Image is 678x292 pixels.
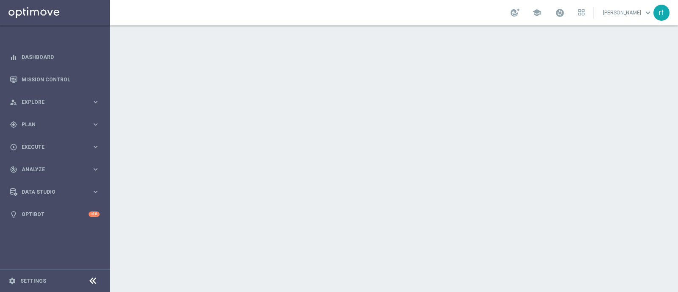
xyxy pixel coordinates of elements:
[532,8,542,17] span: school
[10,121,17,128] i: gps_fixed
[10,46,100,68] div: Dashboard
[22,46,100,68] a: Dashboard
[92,120,100,128] i: keyboard_arrow_right
[9,189,100,195] button: Data Studio keyboard_arrow_right
[10,203,100,225] div: Optibot
[10,98,92,106] div: Explore
[9,166,100,173] button: track_changes Analyze keyboard_arrow_right
[92,98,100,106] i: keyboard_arrow_right
[10,166,92,173] div: Analyze
[10,188,92,196] div: Data Studio
[92,165,100,173] i: keyboard_arrow_right
[9,121,100,128] button: gps_fixed Plan keyboard_arrow_right
[22,145,92,150] span: Execute
[9,211,100,218] button: lightbulb Optibot +10
[92,143,100,151] i: keyboard_arrow_right
[22,68,100,91] a: Mission Control
[20,278,46,284] a: Settings
[8,277,16,285] i: settings
[602,6,653,19] a: [PERSON_NAME]keyboard_arrow_down
[9,99,100,106] button: person_search Explore keyboard_arrow_right
[10,143,92,151] div: Execute
[22,100,92,105] span: Explore
[10,211,17,218] i: lightbulb
[653,5,670,21] div: rt
[10,121,92,128] div: Plan
[643,8,653,17] span: keyboard_arrow_down
[22,203,89,225] a: Optibot
[9,144,100,150] button: play_circle_outline Execute keyboard_arrow_right
[22,189,92,195] span: Data Studio
[92,188,100,196] i: keyboard_arrow_right
[89,211,100,217] div: +10
[9,76,100,83] button: Mission Control
[22,122,92,127] span: Plan
[10,98,17,106] i: person_search
[10,166,17,173] i: track_changes
[10,53,17,61] i: equalizer
[10,143,17,151] i: play_circle_outline
[10,68,100,91] div: Mission Control
[22,167,92,172] span: Analyze
[9,54,100,61] button: equalizer Dashboard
